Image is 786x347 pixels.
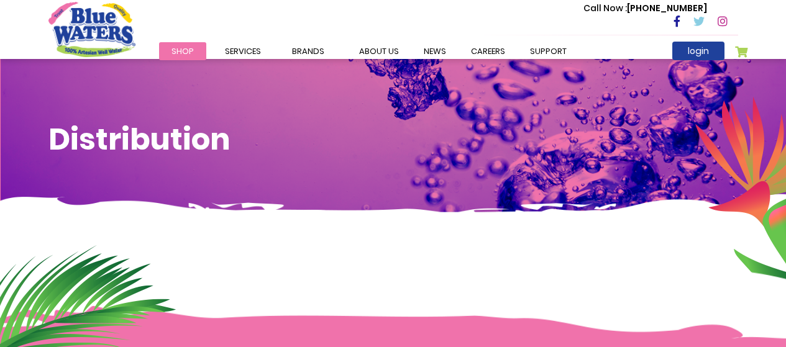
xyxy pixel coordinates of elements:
[518,42,579,60] a: support
[411,42,459,60] a: News
[48,2,135,56] a: store logo
[583,2,707,15] p: [PHONE_NUMBER]
[171,45,194,57] span: Shop
[459,42,518,60] a: careers
[347,42,411,60] a: about us
[672,42,724,60] a: login
[292,45,324,57] span: Brands
[48,122,738,158] h1: Distribution
[225,45,261,57] span: Services
[583,2,627,14] span: Call Now :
